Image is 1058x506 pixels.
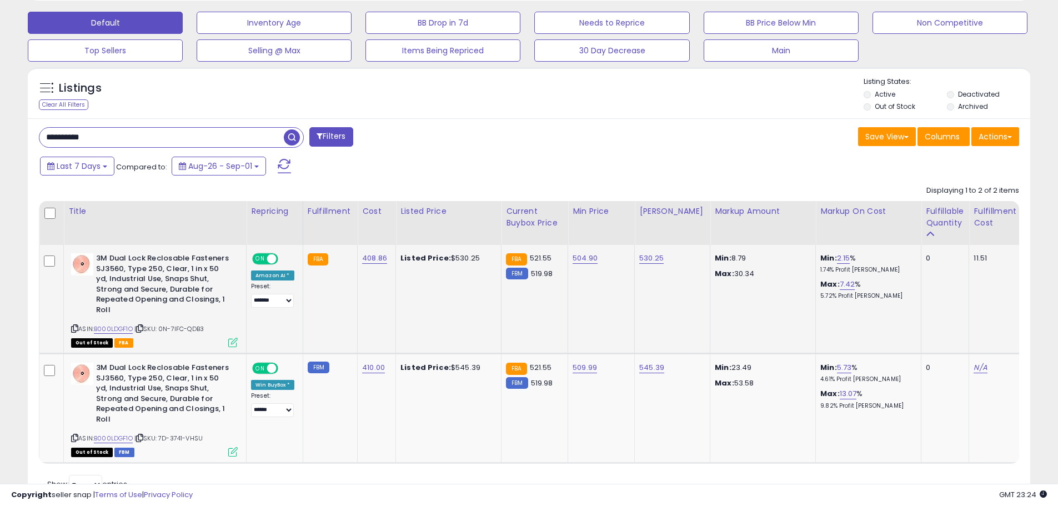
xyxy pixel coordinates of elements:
span: 2025-09-9 23:24 GMT [999,489,1047,500]
div: Cost [362,206,391,217]
small: FBM [506,268,528,279]
a: 410.00 [362,362,385,373]
span: | SKU: 0N-7IFC-QDB3 [134,324,204,333]
button: Default [28,12,183,34]
b: 3M Dual Lock Reclosable Fasteners SJ3560, Type 250, Clear, 1 in x 50 yd, Industrial Use, Snaps Sh... [96,253,231,318]
th: The percentage added to the cost of goods (COGS) that forms the calculator for Min & Max prices. [816,201,921,245]
button: Selling @ Max [197,39,352,62]
small: FBM [506,377,528,389]
p: 23.49 [715,363,807,373]
div: Preset: [251,392,294,417]
button: Inventory Age [197,12,352,34]
div: 0 [926,253,960,263]
div: Clear All Filters [39,99,88,110]
button: BB Price Below Min [704,12,859,34]
button: Filters [309,127,353,147]
b: Listed Price: [400,253,451,263]
span: Compared to: [116,162,167,172]
b: Max: [820,279,840,289]
div: Repricing [251,206,298,217]
div: Fulfillment [308,206,353,217]
a: Terms of Use [95,489,142,500]
span: FBA [114,338,133,348]
div: Title [68,206,242,217]
div: Win BuyBox * [251,380,294,390]
strong: Max: [715,268,734,279]
div: ASIN: [71,253,238,346]
a: 545.39 [639,362,664,373]
div: % [820,363,912,383]
p: 4.61% Profit [PERSON_NAME] [820,375,912,383]
a: B000LDGF1O [94,434,133,443]
small: FBA [506,253,527,265]
a: 530.25 [639,253,664,264]
span: Columns [925,131,960,142]
label: Active [875,89,895,99]
div: Amazon AI * [251,270,294,280]
a: B000LDGF1O [94,324,133,334]
small: FBA [506,363,527,375]
span: All listings that are currently out of stock and unavailable for purchase on Amazon [71,338,113,348]
span: Aug-26 - Sep-01 [188,161,252,172]
button: Needs to Reprice [534,12,689,34]
strong: Copyright [11,489,52,500]
button: Save View [858,127,916,146]
button: Main [704,39,859,62]
div: % [820,279,912,300]
button: BB Drop in 7d [365,12,520,34]
div: Fulfillment Cost [974,206,1016,229]
p: 53.58 [715,378,807,388]
div: % [820,253,912,274]
div: 0 [926,363,960,373]
div: Markup Amount [715,206,811,217]
div: ASIN: [71,363,238,455]
div: Listed Price [400,206,497,217]
p: Listing States: [864,77,1030,87]
b: Max: [820,388,840,399]
b: 3M Dual Lock Reclosable Fasteners SJ3560, Type 250, Clear, 1 in x 50 yd, Industrial Use, Snaps Sh... [96,363,231,427]
img: 41oLf5swV1L._SL40_.jpg [71,363,93,385]
a: 13.07 [840,388,857,399]
a: Privacy Policy [144,489,193,500]
span: | SKU: 7D-3741-VHSU [134,434,203,443]
a: 2.15 [837,253,850,264]
a: 504.90 [573,253,598,264]
div: 11.51 [974,253,1012,263]
strong: Max: [715,378,734,388]
div: $530.25 [400,253,493,263]
p: 30.34 [715,269,807,279]
p: 1.74% Profit [PERSON_NAME] [820,266,912,274]
a: 7.42 [840,279,855,290]
span: 521.55 [530,362,552,373]
label: Archived [958,102,988,111]
div: Preset: [251,283,294,308]
a: N/A [974,362,987,373]
button: Top Sellers [28,39,183,62]
p: 5.72% Profit [PERSON_NAME] [820,292,912,300]
b: Listed Price: [400,362,451,373]
div: [PERSON_NAME] [639,206,705,217]
button: Last 7 Days [40,157,114,176]
div: Current Buybox Price [506,206,563,229]
span: 519.98 [531,268,553,279]
a: 509.99 [573,362,597,373]
small: FBA [308,253,328,265]
button: Items Being Repriced [365,39,520,62]
div: $545.39 [400,363,493,373]
span: 521.55 [530,253,552,263]
div: Markup on Cost [820,206,916,217]
strong: Min: [715,362,731,373]
span: 519.98 [531,378,553,388]
div: Min Price [573,206,630,217]
span: ON [253,254,267,264]
strong: Min: [715,253,731,263]
div: % [820,389,912,409]
div: Fulfillable Quantity [926,206,964,229]
span: OFF [277,364,294,373]
a: 5.73 [837,362,852,373]
label: Deactivated [958,89,1000,99]
p: 9.82% Profit [PERSON_NAME] [820,402,912,410]
a: 408.86 [362,253,387,264]
button: 30 Day Decrease [534,39,689,62]
button: Non Competitive [873,12,1027,34]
